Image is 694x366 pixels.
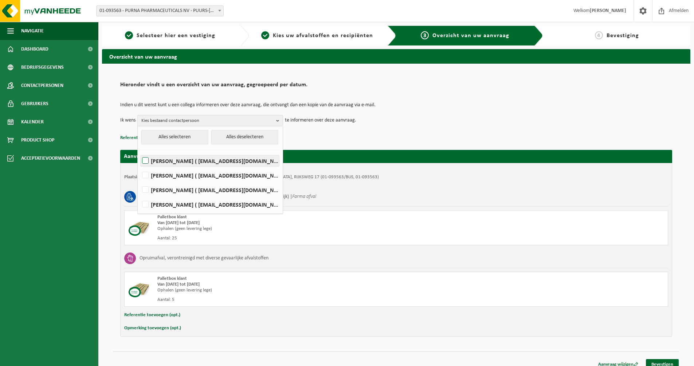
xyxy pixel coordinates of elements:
[137,115,283,126] button: Kies bestaand contactpersoon
[137,33,215,39] span: Selecteer hier een vestiging
[128,276,150,298] img: PB-CU.png
[124,175,156,179] strong: Plaatsingsadres:
[125,31,133,39] span: 1
[157,220,200,225] strong: Van [DATE] tot [DATE]
[21,131,54,149] span: Product Shop
[607,33,639,39] span: Bevestiging
[141,115,273,126] span: Kies bestaand contactpersoon
[432,33,509,39] span: Overzicht van uw aanvraag
[590,8,626,13] strong: [PERSON_NAME]
[141,184,279,195] label: [PERSON_NAME] ( [EMAIL_ADDRESS][DOMAIN_NAME] )
[157,282,200,287] strong: Van [DATE] tot [DATE]
[141,170,279,181] label: [PERSON_NAME] ( [EMAIL_ADDRESS][DOMAIN_NAME] )
[21,22,44,40] span: Navigatie
[21,58,64,76] span: Bedrijfsgegevens
[120,115,136,126] p: Ik wens
[253,31,382,40] a: 2Kies uw afvalstoffen en recipiënten
[273,33,373,39] span: Kies uw afvalstoffen en recipiënten
[141,130,208,144] button: Alles selecteren
[102,49,690,63] h2: Overzicht van uw aanvraag
[120,82,672,92] h2: Hieronder vindt u een overzicht van uw aanvraag, gegroepeerd per datum.
[21,149,80,167] span: Acceptatievoorwaarden
[96,5,224,16] span: 01-093563 - PURNA PHARMACEUTICALS NV - PUURS-SINT-AMANDS
[211,130,278,144] button: Alles deselecteren
[141,155,279,166] label: [PERSON_NAME] ( [EMAIL_ADDRESS][DOMAIN_NAME] )
[157,235,426,241] div: Aantal: 25
[157,226,426,232] div: Ophalen (geen levering lege)
[21,113,44,131] span: Kalender
[21,40,48,58] span: Dashboard
[595,31,603,39] span: 4
[106,31,235,40] a: 1Selecteer hier een vestiging
[21,95,48,113] span: Gebruikers
[292,194,316,199] i: Farma afval
[120,103,672,108] p: Indien u dit wenst kunt u een collega informeren over deze aanvraag, die ontvangt dan een kopie v...
[285,115,356,126] p: te informeren over deze aanvraag.
[124,310,180,320] button: Referentie toevoegen (opt.)
[157,297,426,303] div: Aantal: 5
[124,154,179,159] strong: Aanvraag voor [DATE]
[157,276,187,281] span: Palletbox klant
[141,199,279,210] label: [PERSON_NAME] ( [EMAIL_ADDRESS][DOMAIN_NAME] )
[124,323,181,333] button: Opmerking toevoegen (opt.)
[157,215,187,219] span: Palletbox klant
[157,287,426,293] div: Ophalen (geen levering lege)
[21,76,63,95] span: Contactpersonen
[261,31,269,39] span: 2
[421,31,429,39] span: 3
[120,133,176,143] button: Referentie toevoegen (opt.)
[140,252,268,264] h3: Opruimafval, verontreinigd met diverse gevaarlijke afvalstoffen
[97,6,223,16] span: 01-093563 - PURNA PHARMACEUTICALS NV - PUURS-SINT-AMANDS
[128,214,150,236] img: PB-CU.png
